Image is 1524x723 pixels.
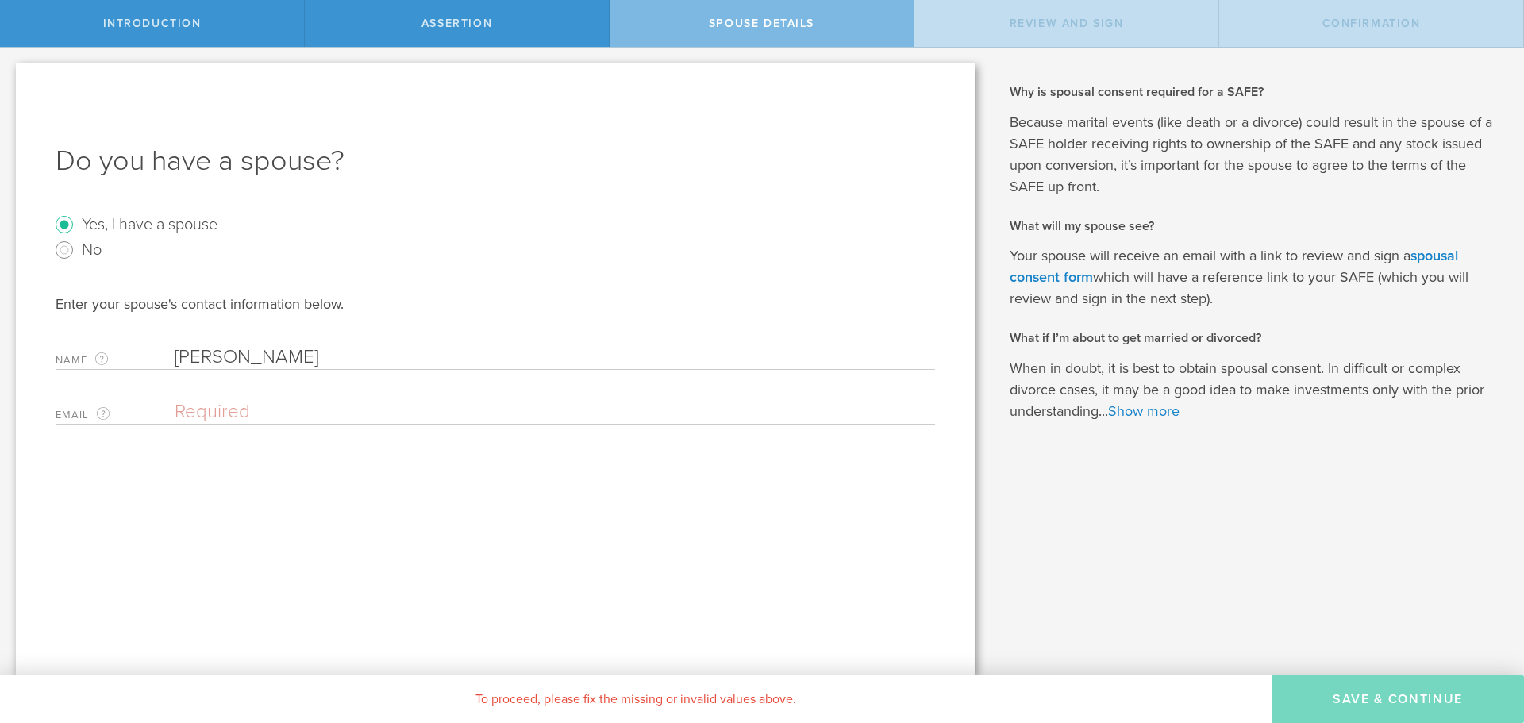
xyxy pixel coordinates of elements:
button: Save & Continue [1272,675,1524,723]
h2: Why is spousal consent required for a SAFE? [1010,83,1500,101]
label: Name [56,351,175,369]
p: When in doubt, it is best to obtain spousal consent. In difficult or complex divorce cases, it ma... [1010,358,1500,422]
h1: Do you have a spouse? [56,142,935,180]
label: Email [56,406,175,424]
input: Required [175,345,927,369]
span: Spouse Details [709,17,814,30]
p: Your spouse will receive an email with a link to review and sign a which will have a reference li... [1010,245,1500,310]
input: Required [175,400,927,424]
h2: What will my spouse see? [1010,217,1500,235]
label: Yes, I have a spouse [82,212,217,235]
span: Confirmation [1322,17,1421,30]
span: assertion [421,17,492,30]
label: No [82,237,102,260]
h2: What if I’m about to get married or divorced? [1010,329,1500,347]
p: Because marital events (like death or a divorce) could result in the spouse of a SAFE holder rece... [1010,112,1500,198]
span: Introduction [103,17,202,30]
iframe: Chat Widget [1445,599,1524,675]
a: Show more [1108,402,1180,420]
span: Review and Sign [1010,17,1124,30]
div: Enter your spouse's contact information below. [56,294,935,313]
